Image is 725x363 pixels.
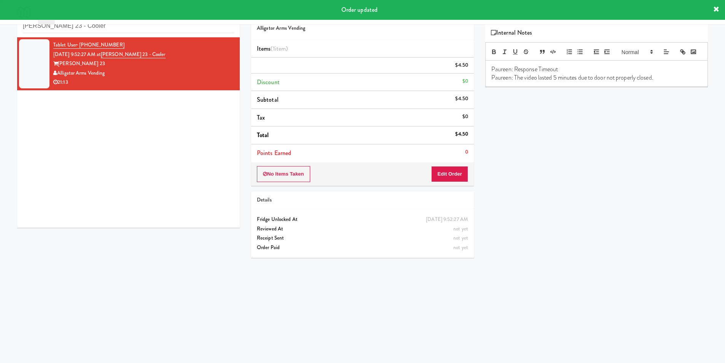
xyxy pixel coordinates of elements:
div: Fridge Unlocked At [257,215,468,224]
div: $4.50 [455,94,468,104]
div: Order Paid [257,243,468,253]
span: not yet [453,225,468,232]
div: $0 [462,112,468,122]
div: $4.50 [455,130,468,139]
span: Order updated [341,5,378,14]
p: Paureen: Response Timeout [491,65,702,74]
div: $4.50 [455,61,468,70]
a: Tablet User· [PHONE_NUMBER] [53,41,124,49]
span: [DATE] 9:52:27 AM at [53,51,101,58]
span: Tax [257,113,265,122]
span: not yet [453,244,468,251]
span: · [PHONE_NUMBER] [77,41,124,48]
div: $0 [462,77,468,86]
span: Internal Notes [491,27,532,38]
a: [PERSON_NAME] 23 - Cooler [101,51,166,58]
div: [DATE] 9:52:27 AM [426,215,468,224]
ng-pluralize: item [275,44,286,53]
span: (1 ) [271,44,288,53]
span: Total [257,131,269,139]
span: Items [257,44,288,53]
p: Paureen: The video lasted 5 minutes due to door not properly closed. [491,74,702,82]
button: Edit Order [431,166,468,182]
div: 0 [465,147,468,157]
div: Receipt Sent [257,233,468,243]
span: Points Earned [257,149,291,157]
input: Search vision orders [23,19,234,33]
span: Subtotal [257,95,279,104]
button: No Items Taken [257,166,310,182]
h5: Alligator Arms Vending [257,26,468,31]
div: [PERSON_NAME] 23 [53,59,234,69]
span: Discount [257,78,280,86]
div: Details [257,195,468,205]
div: Alligator Arms Vending [53,69,234,78]
li: Tablet User· [PHONE_NUMBER][DATE] 9:52:27 AM at[PERSON_NAME] 23 - Cooler[PERSON_NAME] 23Alligator... [17,37,240,90]
div: 21:13 [53,78,234,87]
span: not yet [453,234,468,241]
div: Reviewed At [257,224,468,234]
